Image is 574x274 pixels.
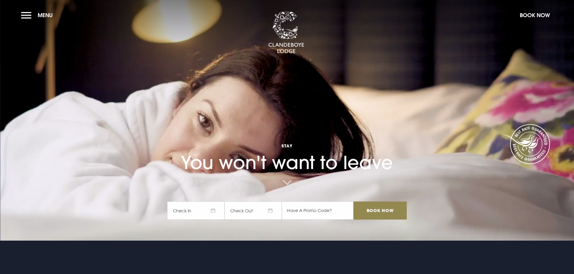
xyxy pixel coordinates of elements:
span: Check Out [224,202,282,220]
button: Menu [21,9,56,22]
span: Menu [38,12,53,19]
img: Clandeboye Lodge [268,12,304,54]
input: Have A Promo Code? [282,202,353,220]
h1: You won't want to leave [167,125,406,173]
input: Book Now [353,202,406,220]
button: Book Now [517,9,553,22]
span: Check In [167,202,224,220]
span: Stay [167,143,406,149]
